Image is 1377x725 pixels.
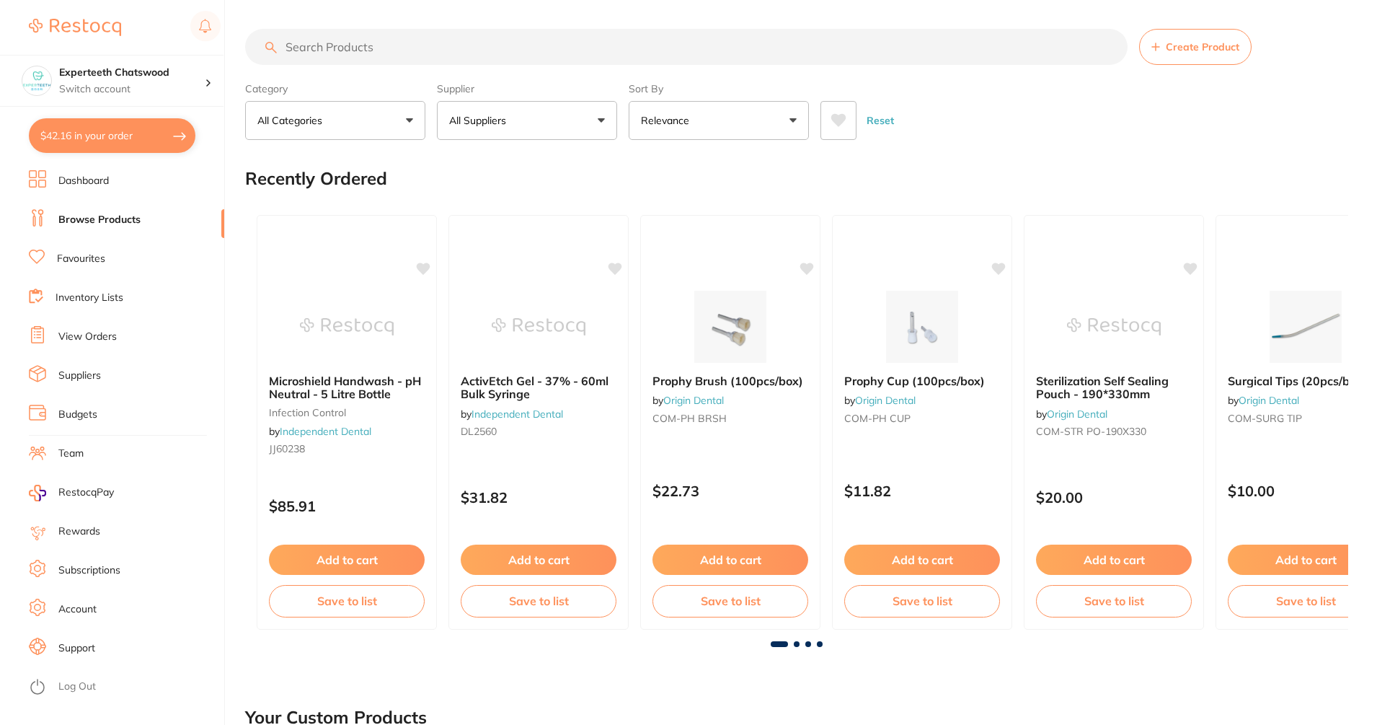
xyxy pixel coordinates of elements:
span: by [269,425,371,438]
small: infection control [269,407,425,418]
a: Rewards [58,524,100,539]
button: Add to cart [269,545,425,575]
button: Create Product [1139,29,1252,65]
small: COM-STR PO-190X330 [1036,426,1192,437]
p: Relevance [641,113,695,128]
p: All Categories [257,113,328,128]
a: Subscriptions [58,563,120,578]
a: Browse Products [58,213,141,227]
button: Reset [862,101,898,140]
a: Independent Dental [280,425,371,438]
img: Experteeth Chatswood [22,66,51,95]
b: Microshield Handwash - pH Neutral - 5 Litre Bottle [269,374,425,401]
a: Favourites [57,252,105,266]
a: View Orders [58,330,117,344]
a: Restocq Logo [29,11,121,44]
button: Add to cart [461,545,616,575]
b: ActivEtch Gel - 37% - 60ml Bulk Syringe [461,374,616,401]
a: Account [58,602,97,617]
h4: Experteeth Chatswood [59,66,205,80]
img: Restocq Logo [29,19,121,36]
a: Support [58,641,95,656]
a: Origin Dental [855,394,916,407]
small: JJ60238 [269,443,425,454]
a: Log Out [58,680,96,694]
button: Add to cart [1036,545,1192,575]
span: by [1228,394,1299,407]
b: Prophy Brush (100pcs/box) [652,374,808,387]
label: Category [245,82,425,95]
a: Independent Dental [471,408,563,421]
b: Sterilization Self Sealing Pouch - 190*330mm [1036,374,1192,401]
a: Suppliers [58,369,101,383]
img: Sterilization Self Sealing Pouch - 190*330mm [1067,291,1161,363]
button: Save to list [269,585,425,617]
button: Relevance [629,101,809,140]
img: Prophy Cup (100pcs/box) [875,291,969,363]
span: by [461,408,563,421]
label: Supplier [437,82,617,95]
h2: Recently Ordered [245,169,387,189]
p: $11.82 [844,483,1000,499]
span: RestocqPay [58,485,114,500]
button: Add to cart [652,545,808,575]
a: Dashboard [58,174,109,188]
button: Save to list [844,585,1000,617]
button: Log Out [29,676,220,699]
button: Add to cart [844,545,1000,575]
small: COM-PH BRSH [652,413,808,424]
button: Save to list [461,585,616,617]
a: Origin Dental [1239,394,1299,407]
img: Prophy Brush (100pcs/box) [683,291,777,363]
img: RestocqPay [29,485,46,501]
span: by [1036,408,1107,421]
a: Budgets [58,408,97,422]
button: All Categories [245,101,425,140]
button: Save to list [652,585,808,617]
img: Surgical Tips (20pcs/box) [1259,291,1352,363]
input: Search Products [245,29,1128,65]
a: RestocqPay [29,485,114,501]
span: Create Product [1166,41,1239,53]
p: $22.73 [652,483,808,499]
a: Origin Dental [1047,408,1107,421]
img: ActivEtch Gel - 37% - 60ml Bulk Syringe [492,291,585,363]
button: All Suppliers [437,101,617,140]
p: All Suppliers [449,113,512,128]
a: Team [58,447,84,461]
a: Inventory Lists [56,291,123,305]
button: $42.16 in your order [29,118,195,153]
span: by [844,394,916,407]
a: Origin Dental [663,394,724,407]
p: Switch account [59,82,205,97]
label: Sort By [629,82,809,95]
b: Prophy Cup (100pcs/box) [844,374,1000,387]
p: $20.00 [1036,489,1192,506]
p: $31.82 [461,489,616,506]
small: COM-PH CUP [844,413,1000,424]
small: DL2560 [461,426,616,437]
button: Save to list [1036,585,1192,617]
img: Microshield Handwash - pH Neutral - 5 Litre Bottle [300,291,394,363]
span: by [652,394,724,407]
p: $85.91 [269,498,425,514]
